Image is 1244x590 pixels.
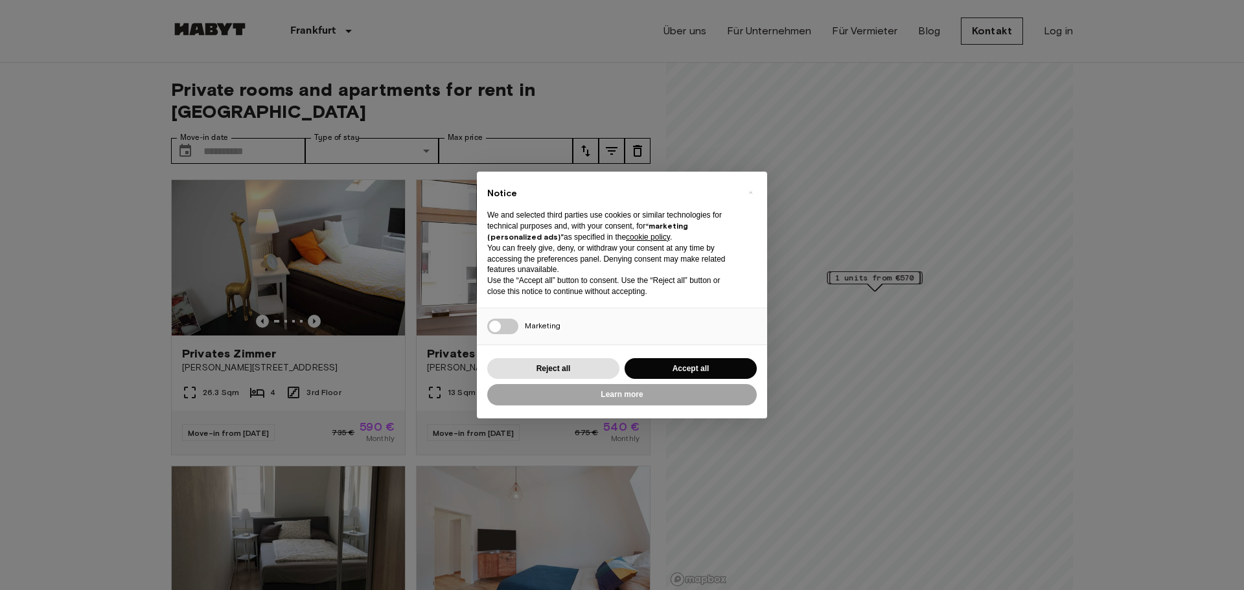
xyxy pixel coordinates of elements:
[748,185,753,200] span: ×
[487,358,619,380] button: Reject all
[740,182,761,203] button: Close this notice
[487,275,736,297] p: Use the “Accept all” button to consent. Use the “Reject all” button or close this notice to conti...
[487,243,736,275] p: You can freely give, deny, or withdraw your consent at any time by accessing the preferences pane...
[487,221,688,242] strong: “marketing (personalized ads)”
[487,384,757,405] button: Learn more
[487,210,736,242] p: We and selected third parties use cookies or similar technologies for technical purposes and, wit...
[625,358,757,380] button: Accept all
[525,321,560,330] span: Marketing
[626,233,670,242] a: cookie policy
[487,187,736,200] h2: Notice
